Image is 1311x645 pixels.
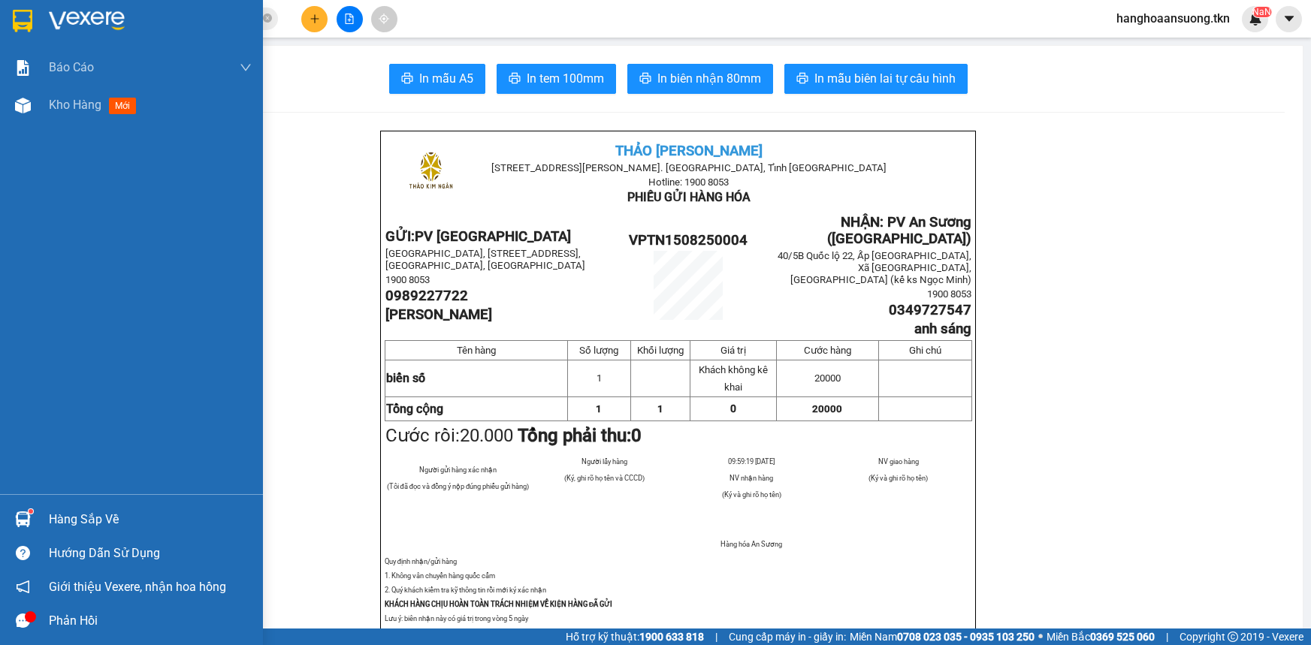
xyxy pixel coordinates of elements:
span: copyright [1228,631,1238,642]
span: (Ký và ghi rõ họ tên) [722,490,781,499]
span: anh sáng [914,321,971,337]
span: In mẫu biên lai tự cấu hình [814,69,956,88]
span: (Ký và ghi rõ họ tên) [868,474,928,482]
span: NV giao hàng [878,457,919,466]
span: NV nhận hàng [730,474,773,482]
button: printerIn tem 100mm [497,64,616,94]
span: PV [GEOGRAPHIC_DATA] [415,228,571,245]
span: Số lượng [579,345,618,356]
span: 0349727547 [889,302,971,318]
span: 1 [657,403,663,414]
span: 09:59:19 [DATE] [728,457,775,466]
span: 1. Không vân chuyển hàng quốc cấm [385,571,495,580]
span: [PERSON_NAME] [385,306,492,323]
span: 0 [730,402,736,414]
span: message [16,613,30,628]
span: (Tôi đã đọc và đồng ý nộp đúng phiếu gửi hàng) [387,482,530,490]
strong: GỬI: [385,228,571,245]
button: aim [371,6,397,32]
span: 20000 [812,403,842,414]
span: [STREET_ADDRESS][PERSON_NAME]. [GEOGRAPHIC_DATA], Tỉnh [GEOGRAPHIC_DATA] [491,162,887,173]
span: plus [310,14,320,24]
span: 1900 8053 [385,274,430,285]
span: 1 [597,372,602,384]
button: printerIn biên nhận 80mm [627,64,773,94]
span: question-circle [16,546,30,560]
span: Miền Nam [850,628,1035,645]
span: aim [379,14,389,24]
span: PHIẾU GỬI HÀNG HÓA [627,190,751,204]
span: Ghi chú [909,345,941,356]
div: Hướng dẫn sử dụng [49,542,252,565]
span: Báo cáo [49,58,94,77]
span: Kho hàng [49,98,101,112]
button: printerIn mẫu A5 [389,64,485,94]
sup: 1 [29,509,33,514]
span: | [1166,628,1168,645]
span: Tên hàng [457,345,496,356]
span: Lưu ý: biên nhận này có giá trị trong vòng 5 ngày [385,614,528,622]
span: Hotline: 1900 8053 [648,176,729,188]
span: In tem 100mm [527,69,604,88]
span: [GEOGRAPHIC_DATA], [STREET_ADDRESS], [GEOGRAPHIC_DATA], [GEOGRAPHIC_DATA] [385,248,585,271]
sup: NaN [1252,7,1271,17]
span: Cung cấp máy in - giấy in: [729,628,846,645]
span: printer [639,72,651,86]
span: Khách không kê khai [699,364,768,393]
div: Phản hồi [49,610,252,632]
span: | [715,628,717,645]
span: Cước hàng [804,345,851,356]
span: mới [109,98,136,114]
button: printerIn mẫu biên lai tự cấu hình [784,64,968,94]
span: caret-down [1282,12,1296,26]
strong: 0369 525 060 [1090,631,1155,643]
span: 0989227722 [385,288,468,304]
img: warehouse-icon [15,511,31,527]
span: Hàng hóa An Sương [720,540,782,548]
img: logo-vxr [13,10,32,32]
span: Giới thiệu Vexere, nhận hoa hồng [49,577,226,596]
span: Hỗ trợ kỹ thuật: [566,628,704,645]
strong: KHÁCH HÀNG CHỊU HOÀN TOÀN TRÁCH NHIỆM VỀ KIỆN HÀNG ĐÃ GỬI [385,600,613,608]
span: 1900 8053 [927,288,971,300]
span: close-circle [263,12,272,26]
span: Người gửi hàng xác nhận [419,466,497,474]
span: down [240,62,252,74]
span: Cước rồi: [385,425,642,446]
span: In biên nhận 80mm [657,69,761,88]
strong: Tổng cộng [386,402,443,416]
span: ⚪️ [1038,634,1043,640]
span: hanghoaansuong.tkn [1104,9,1242,28]
span: file-add [344,14,355,24]
span: printer [509,72,521,86]
span: 20.000 [460,425,513,446]
span: 0 [631,425,642,446]
img: logo [394,136,468,210]
span: NHẬN: PV An Sương ([GEOGRAPHIC_DATA]) [827,214,971,247]
button: file-add [337,6,363,32]
span: VPTN1508250004 [629,232,748,249]
img: solution-icon [15,60,31,76]
span: close-circle [263,14,272,23]
span: biển số [386,371,425,385]
span: notification [16,580,30,594]
strong: Tổng phải thu: [518,425,642,446]
strong: 0708 023 035 - 0935 103 250 [897,631,1035,643]
span: 2. Quý khách kiểm tra kỹ thông tin rồi mới ký xác nhận [385,586,546,594]
button: plus [301,6,328,32]
span: printer [796,72,808,86]
span: Giá trị [720,345,746,356]
span: In mẫu A5 [419,69,473,88]
span: Khối lượng [637,345,684,356]
span: Quy định nhận/gửi hàng [385,557,457,565]
span: Miền Bắc [1047,628,1155,645]
img: warehouse-icon [15,98,31,113]
span: Người lấy hàng [581,457,627,466]
span: 1 [596,403,602,414]
span: 40/5B Quốc lộ 22, Ấp [GEOGRAPHIC_DATA], Xã [GEOGRAPHIC_DATA], [GEOGRAPHIC_DATA] (kế ks Ngọc Minh) [778,250,971,285]
div: Hàng sắp về [49,508,252,531]
span: THẢO [PERSON_NAME] [615,143,763,159]
strong: 1900 633 818 [639,631,704,643]
img: icon-new-feature [1249,12,1262,26]
span: (Ký, ghi rõ họ tên và CCCD) [564,474,645,482]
